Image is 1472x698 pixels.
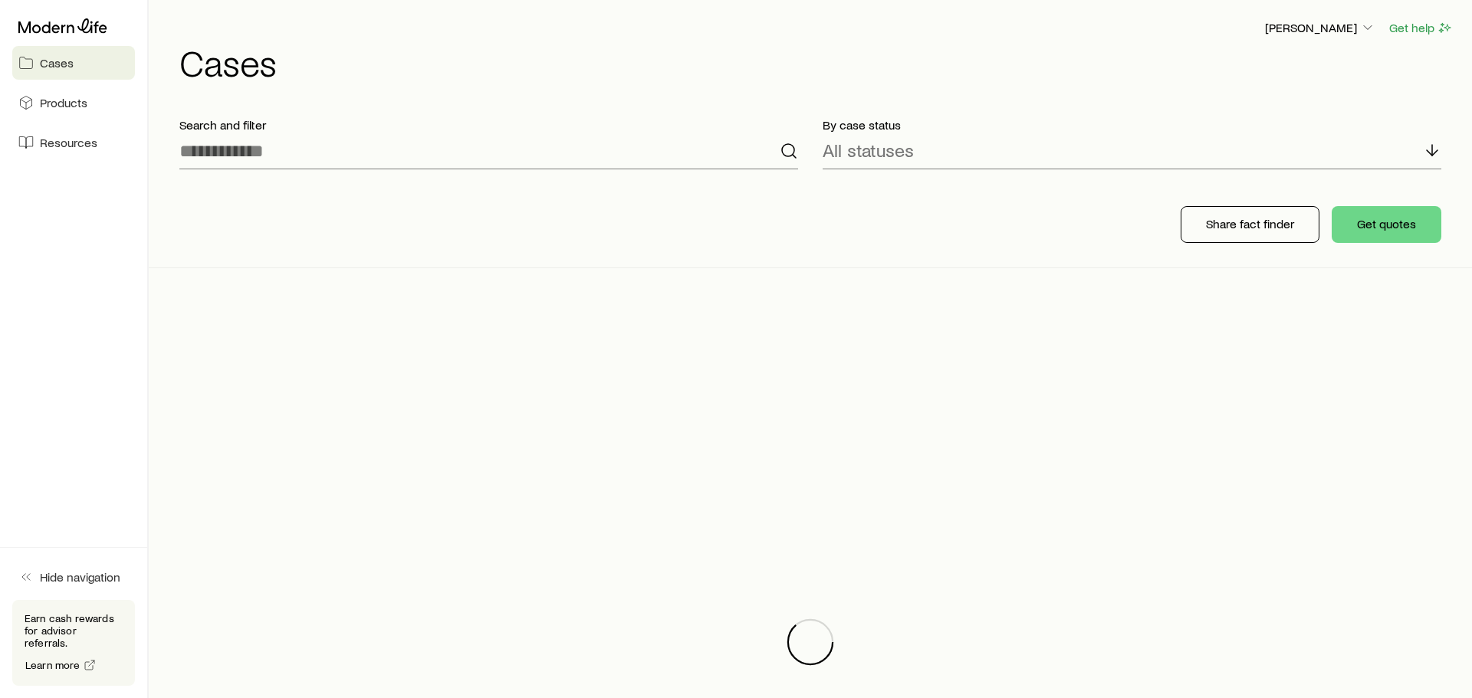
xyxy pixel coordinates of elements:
button: Share fact finder [1181,206,1319,243]
a: Resources [12,126,135,159]
p: [PERSON_NAME] [1265,20,1375,35]
button: Hide navigation [12,560,135,594]
span: Resources [40,135,97,150]
div: Earn cash rewards for advisor referrals.Learn more [12,600,135,686]
p: By case status [823,117,1441,133]
a: Products [12,86,135,120]
p: Share fact finder [1206,216,1294,231]
h1: Cases [179,44,1454,80]
span: Products [40,95,87,110]
a: Cases [12,46,135,80]
p: Earn cash rewards for advisor referrals. [25,612,123,649]
p: All statuses [823,139,914,161]
span: Hide navigation [40,569,120,585]
span: Learn more [25,660,80,670]
button: Get quotes [1332,206,1441,243]
button: Get help [1388,19,1454,37]
p: Search and filter [179,117,798,133]
span: Cases [40,55,74,70]
button: [PERSON_NAME] [1264,19,1376,38]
